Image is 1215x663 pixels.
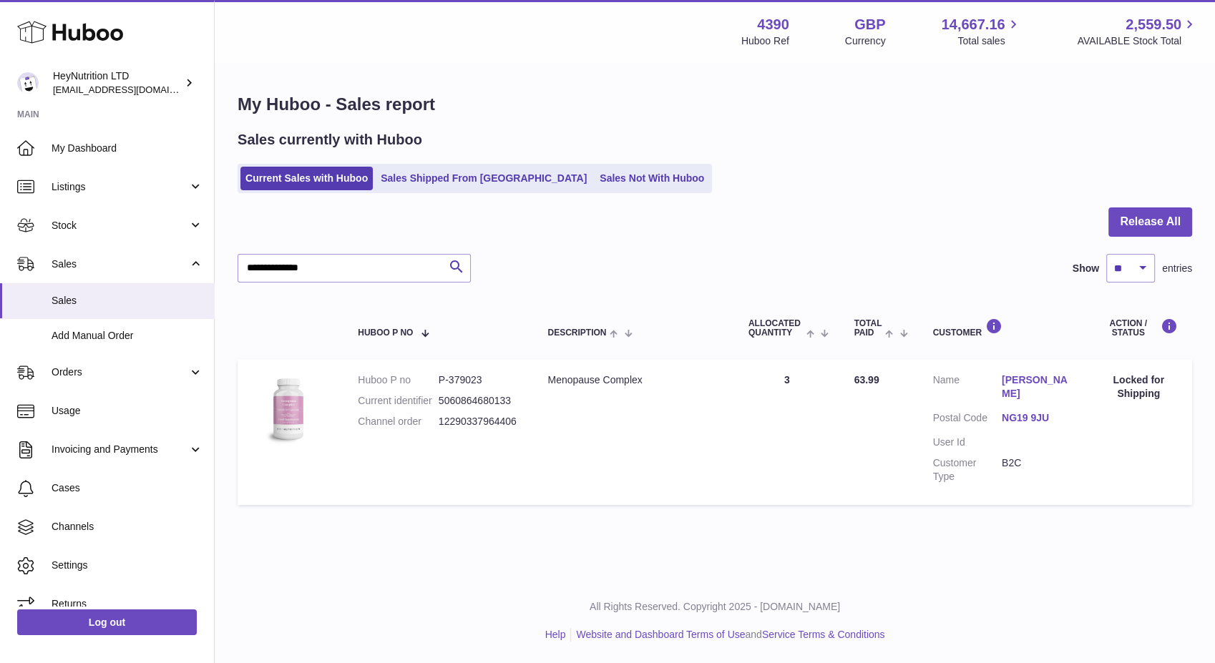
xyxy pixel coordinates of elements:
[757,15,789,34] strong: 4390
[240,167,373,190] a: Current Sales with Huboo
[547,328,606,338] span: Description
[933,318,1071,338] div: Customer
[17,72,39,94] img: info@heynutrition.com
[1073,262,1099,275] label: Show
[941,15,1005,34] span: 14,667.16
[439,373,519,387] dd: P-379023
[52,481,203,495] span: Cases
[52,597,203,611] span: Returns
[439,394,519,408] dd: 5060864680133
[358,373,439,387] dt: Huboo P no
[52,219,188,232] span: Stock
[376,167,592,190] a: Sales Shipped From [GEOGRAPHIC_DATA]
[1002,411,1070,425] a: NG19 9JU
[595,167,709,190] a: Sales Not With Huboo
[1126,15,1181,34] span: 2,559.50
[576,629,745,640] a: Website and Dashboard Terms of Use
[238,93,1192,116] h1: My Huboo - Sales report
[52,520,203,534] span: Channels
[748,319,803,338] span: ALLOCATED Quantity
[52,294,203,308] span: Sales
[734,359,840,504] td: 3
[854,15,885,34] strong: GBP
[933,373,1002,404] dt: Name
[741,34,789,48] div: Huboo Ref
[439,415,519,428] dd: 12290337964406
[854,319,882,338] span: Total paid
[52,404,203,418] span: Usage
[1162,262,1192,275] span: entries
[52,559,203,572] span: Settings
[52,257,188,271] span: Sales
[238,130,422,149] h2: Sales currently with Huboo
[1077,15,1198,48] a: 2,559.50 AVAILABLE Stock Total
[547,373,719,387] div: Menopause Complex
[571,628,884,642] li: and
[1002,456,1070,483] dd: B2C
[545,629,566,640] a: Help
[52,443,188,456] span: Invoicing and Payments
[52,142,203,155] span: My Dashboard
[53,69,182,97] div: HeyNutrition LTD
[1099,373,1178,401] div: Locked for Shipping
[358,328,413,338] span: Huboo P no
[854,374,879,385] span: 63.99
[933,456,1002,483] dt: Customer Type
[762,629,885,640] a: Service Terms & Conditions
[358,415,439,428] dt: Channel order
[1077,34,1198,48] span: AVAILABLE Stock Total
[52,329,203,343] span: Add Manual Order
[52,180,188,194] span: Listings
[17,609,197,635] a: Log out
[358,394,439,408] dt: Current identifier
[957,34,1021,48] span: Total sales
[53,84,210,95] span: [EMAIL_ADDRESS][DOMAIN_NAME]
[1002,373,1070,401] a: [PERSON_NAME]
[941,15,1021,48] a: 14,667.16 Total sales
[252,373,323,445] img: 43901725566168.jpg
[1108,207,1192,237] button: Release All
[52,365,188,379] span: Orders
[1099,318,1178,338] div: Action / Status
[933,436,1002,449] dt: User Id
[226,600,1204,614] p: All Rights Reserved. Copyright 2025 - [DOMAIN_NAME]
[845,34,886,48] div: Currency
[933,411,1002,428] dt: Postal Code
